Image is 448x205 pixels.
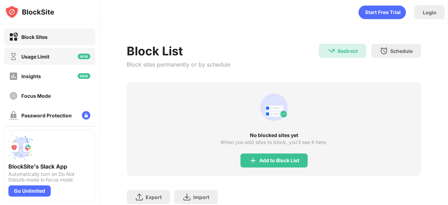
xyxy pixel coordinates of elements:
[193,194,209,200] div: Import
[9,91,18,100] img: focus-off.svg
[8,163,91,170] div: BlockSite's Slack App
[21,93,51,99] div: Focus Mode
[21,54,49,60] div: Usage Limit
[257,90,291,124] div: animation
[8,135,34,160] img: push-slack.svg
[390,48,413,54] div: Schedule
[127,44,230,58] div: Block List
[9,33,18,41] img: block-on.svg
[21,34,48,40] div: Block Sites
[78,54,90,59] img: new-icon.svg
[21,73,41,79] div: Insights
[8,171,91,183] div: Automatically turn on Do Not Disturb mode in focus mode
[5,5,54,19] img: logo-blocksite.svg
[82,111,90,119] img: lock-menu.svg
[423,9,436,15] div: Login
[9,72,18,81] img: insights-off.svg
[358,5,406,19] div: animation
[338,48,358,54] div: Redirect
[127,61,230,68] div: Block sites permanently or by schedule
[9,111,18,120] img: password-protection-off.svg
[8,185,51,197] div: Go Unlimited
[146,194,162,200] div: Export
[9,52,18,61] img: time-usage-off.svg
[78,73,90,79] img: new-icon.svg
[259,158,299,163] div: Add to Block List
[127,132,421,138] div: No blocked sites yet
[220,139,327,145] div: When you add sites to block, you’ll see it here.
[21,112,72,118] div: Password Protection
